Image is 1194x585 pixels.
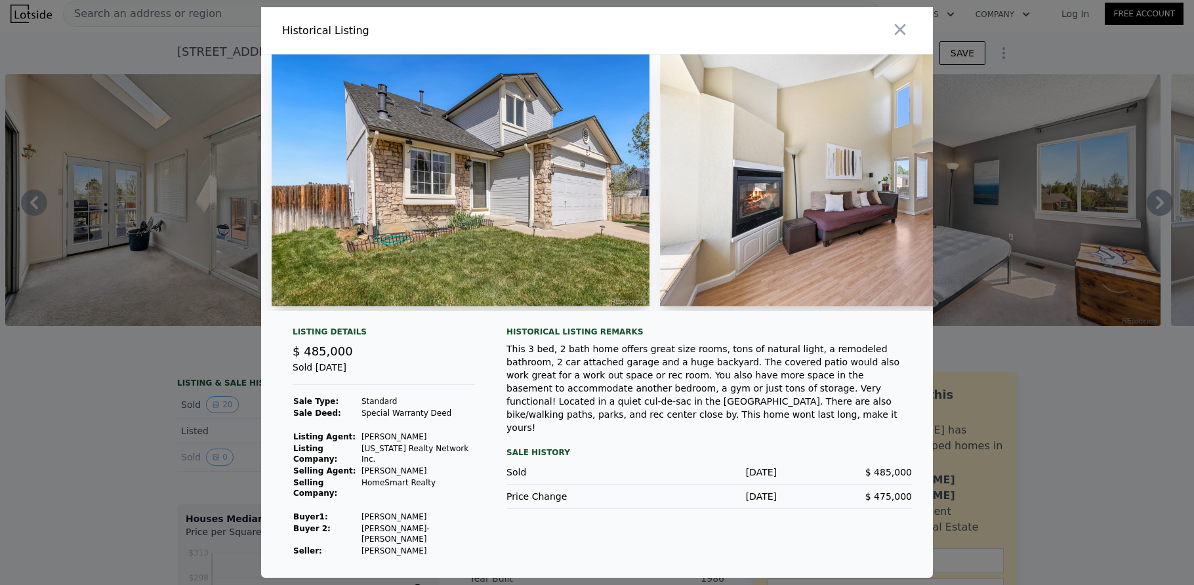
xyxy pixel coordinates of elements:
[361,523,475,545] td: [PERSON_NAME]-[PERSON_NAME]
[361,477,475,499] td: HomeSmart Realty
[361,395,475,407] td: Standard
[506,490,642,503] div: Price Change
[506,342,912,434] div: This 3 bed, 2 bath home offers great size rooms, tons of natural light, a remodeled bathroom, 2 c...
[361,443,475,465] td: [US_STATE] Realty Network Inc.
[361,511,475,523] td: [PERSON_NAME]
[361,545,475,557] td: [PERSON_NAME]
[293,512,328,521] strong: Buyer 1 :
[293,478,337,498] strong: Selling Company:
[293,327,475,342] div: Listing Details
[506,466,642,479] div: Sold
[660,54,1038,306] img: Property Img
[865,491,912,502] span: $ 475,000
[293,546,322,555] strong: Seller :
[293,444,337,464] strong: Listing Company:
[272,54,649,306] img: Property Img
[293,524,331,533] strong: Buyer 2:
[293,409,341,418] strong: Sale Deed:
[293,344,353,358] span: $ 485,000
[293,361,475,385] div: Sold [DATE]
[506,327,912,337] div: Historical Listing remarks
[506,445,912,460] div: Sale History
[361,407,475,419] td: Special Warranty Deed
[282,23,592,39] div: Historical Listing
[293,397,339,406] strong: Sale Type:
[642,490,777,503] div: [DATE]
[293,466,356,475] strong: Selling Agent:
[865,467,912,477] span: $ 485,000
[361,465,475,477] td: [PERSON_NAME]
[642,466,777,479] div: [DATE]
[361,431,475,443] td: [PERSON_NAME]
[293,432,356,441] strong: Listing Agent:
